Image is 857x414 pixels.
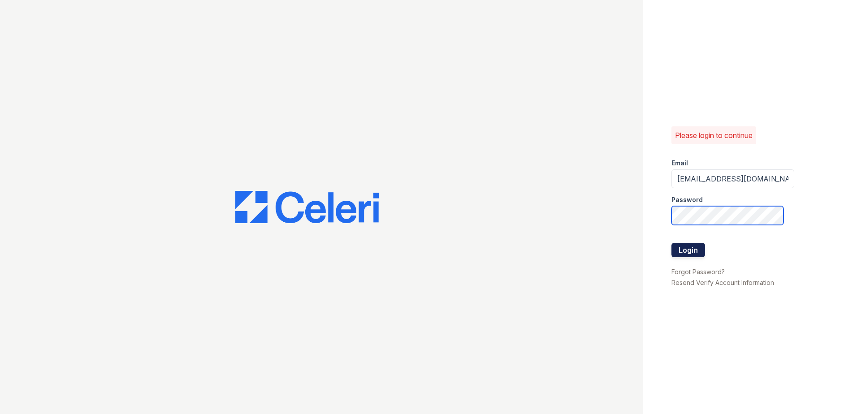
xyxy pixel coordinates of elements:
a: Forgot Password? [671,268,725,276]
p: Please login to continue [675,130,753,141]
a: Resend Verify Account Information [671,279,774,286]
label: Password [671,195,703,204]
label: Email [671,159,688,168]
button: Login [671,243,705,257]
img: CE_Logo_Blue-a8612792a0a2168367f1c8372b55b34899dd931a85d93a1a3d3e32e68fde9ad4.png [235,191,379,223]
